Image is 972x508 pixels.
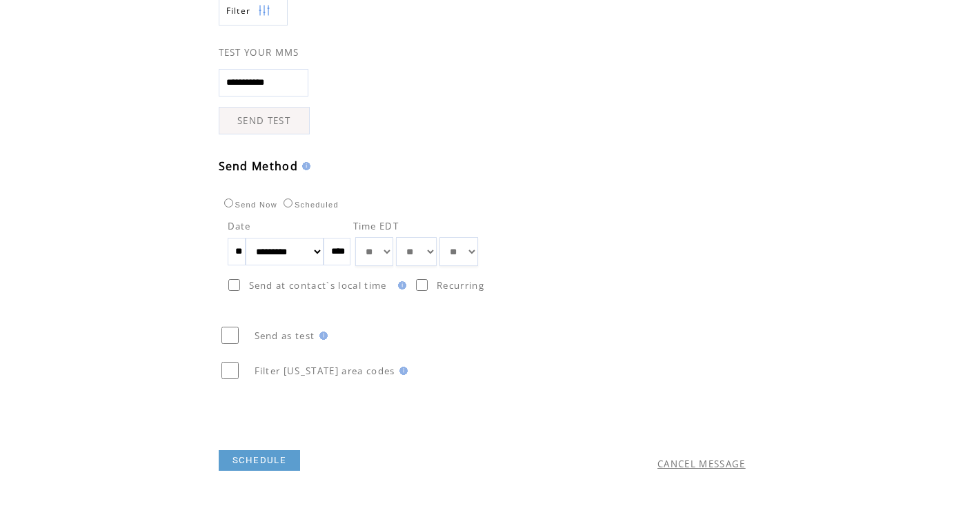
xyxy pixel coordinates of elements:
span: Date [228,220,251,232]
span: TEST YOUR MMS [219,46,299,59]
span: Time EDT [353,220,399,232]
span: Filter [US_STATE] area codes [255,365,395,377]
a: SEND TEST [219,107,310,134]
input: Send Now [224,199,233,207]
span: Send at contact`s local time [249,279,387,292]
img: help.gif [298,162,310,170]
a: CANCEL MESSAGE [657,458,746,470]
span: Send Method [219,159,299,174]
label: Scheduled [280,201,339,209]
span: Send as test [255,329,315,342]
label: Send Now [221,201,277,209]
img: help.gif [394,281,406,289]
img: help.gif [315,332,328,340]
img: help.gif [395,367,408,375]
input: Scheduled [284,199,292,207]
span: Show filters [226,5,251,17]
span: Recurring [437,279,484,292]
a: SCHEDULE [219,450,301,471]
